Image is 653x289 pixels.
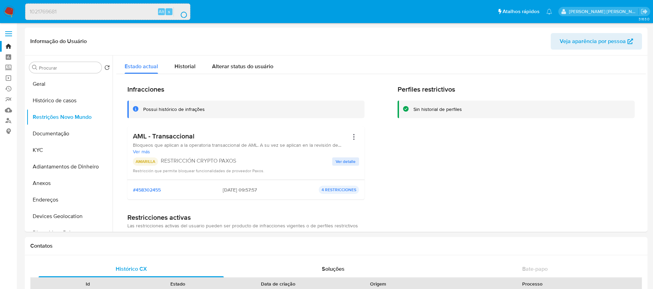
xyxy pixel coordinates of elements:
button: Histórico de casos [27,92,113,109]
button: search-icon [173,7,188,17]
div: Id [48,280,128,287]
div: Estado [138,280,218,287]
button: Veja aparência por pessoa [551,33,642,50]
span: Alt [159,8,164,15]
span: Histórico CX [116,265,147,273]
input: Pesquise usuários ou casos... [25,7,190,16]
a: Sair [641,8,648,15]
div: Data de criação [228,280,328,287]
span: Veja aparência por pessoa [560,33,626,50]
button: Anexos [27,175,113,192]
button: Devices Geolocation [27,208,113,225]
div: Origem [338,280,419,287]
span: Soluções [322,265,345,273]
div: Processo [428,280,637,287]
span: s [168,8,170,15]
button: KYC [27,142,113,158]
input: Procurar [39,65,99,71]
button: Geral [27,76,113,92]
button: Restrições Novo Mundo [27,109,113,125]
span: Bate-papo [522,265,548,273]
span: Atalhos rápidos [503,8,539,15]
button: Procurar [32,65,38,70]
a: Notificações [546,9,552,14]
h1: Contatos [30,242,642,249]
p: renata.fdelgado@mercadopago.com.br [569,8,639,15]
button: Dispositivos Point [27,225,113,241]
button: Endereços [27,192,113,208]
button: Documentação [27,125,113,142]
button: Retornar ao pedido padrão [104,65,110,72]
h1: Informação do Usuário [30,38,87,45]
button: Adiantamentos de Dinheiro [27,158,113,175]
